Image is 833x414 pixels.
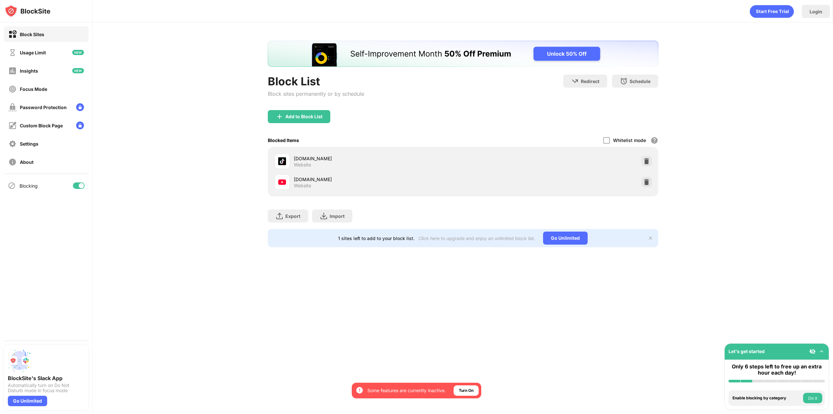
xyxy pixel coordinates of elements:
[8,30,17,38] img: block-on.svg
[8,349,31,372] img: push-slack.svg
[20,105,67,110] div: Password Protection
[76,121,84,129] img: lock-menu.svg
[278,178,286,186] img: favicons
[20,141,38,147] div: Settings
[20,183,38,189] div: Blocking
[418,236,535,241] div: Click here to upgrade and enjoy an unlimited block list.
[8,158,17,166] img: about-off.svg
[20,159,34,165] div: About
[729,349,765,354] div: Let's get started
[581,79,599,84] div: Redirect
[268,75,364,88] div: Block List
[268,41,658,67] iframe: Banner
[8,85,17,93] img: focus-off.svg
[20,32,44,37] div: Block Sites
[5,5,50,18] img: logo-blocksite.svg
[20,86,47,92] div: Focus Mode
[268,91,364,97] div: Block sites permanently or by schedule
[338,236,415,241] div: 1 sites left to add to your block list.
[8,375,85,381] div: BlockSite's Slack App
[20,50,46,55] div: Usage Limit
[648,236,653,241] img: x-button.svg
[76,103,84,111] img: lock-menu.svg
[810,9,822,14] div: Login
[294,162,311,168] div: Website
[8,140,17,148] img: settings-off.svg
[8,121,17,130] img: customize-block-page-off.svg
[294,183,311,189] div: Website
[278,157,286,165] img: favicons
[8,49,17,57] img: time-usage-off.svg
[8,396,47,406] div: Go Unlimited
[330,213,345,219] div: Import
[20,123,63,128] div: Custom Block Page
[750,5,794,18] div: animation
[285,114,322,119] div: Add to Block List
[459,387,473,394] div: Turn On
[72,68,84,73] img: new-icon.svg
[818,348,825,355] img: omni-setup-toggle.svg
[543,232,588,245] div: Go Unlimited
[613,137,646,143] div: Whitelist mode
[8,383,85,393] div: Automatically turn on Do Not Disturb mode in focus mode
[294,176,463,183] div: [DOMAIN_NAME]
[268,137,299,143] div: Blocked Items
[285,213,300,219] div: Export
[803,393,822,403] button: Do it
[8,103,17,111] img: password-protection-off.svg
[8,182,16,190] img: blocking-icon.svg
[729,364,825,376] div: Only 6 steps left to free up an extra hour each day!
[809,348,816,355] img: eye-not-visible.svg
[8,67,17,75] img: insights-off.svg
[72,50,84,55] img: new-icon.svg
[367,387,446,394] div: Some features are currently inactive.
[630,79,650,84] div: Schedule
[294,155,463,162] div: [DOMAIN_NAME]
[356,386,363,394] img: error-circle-white.svg
[20,68,38,74] div: Insights
[732,396,801,400] div: Enable blocking by category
